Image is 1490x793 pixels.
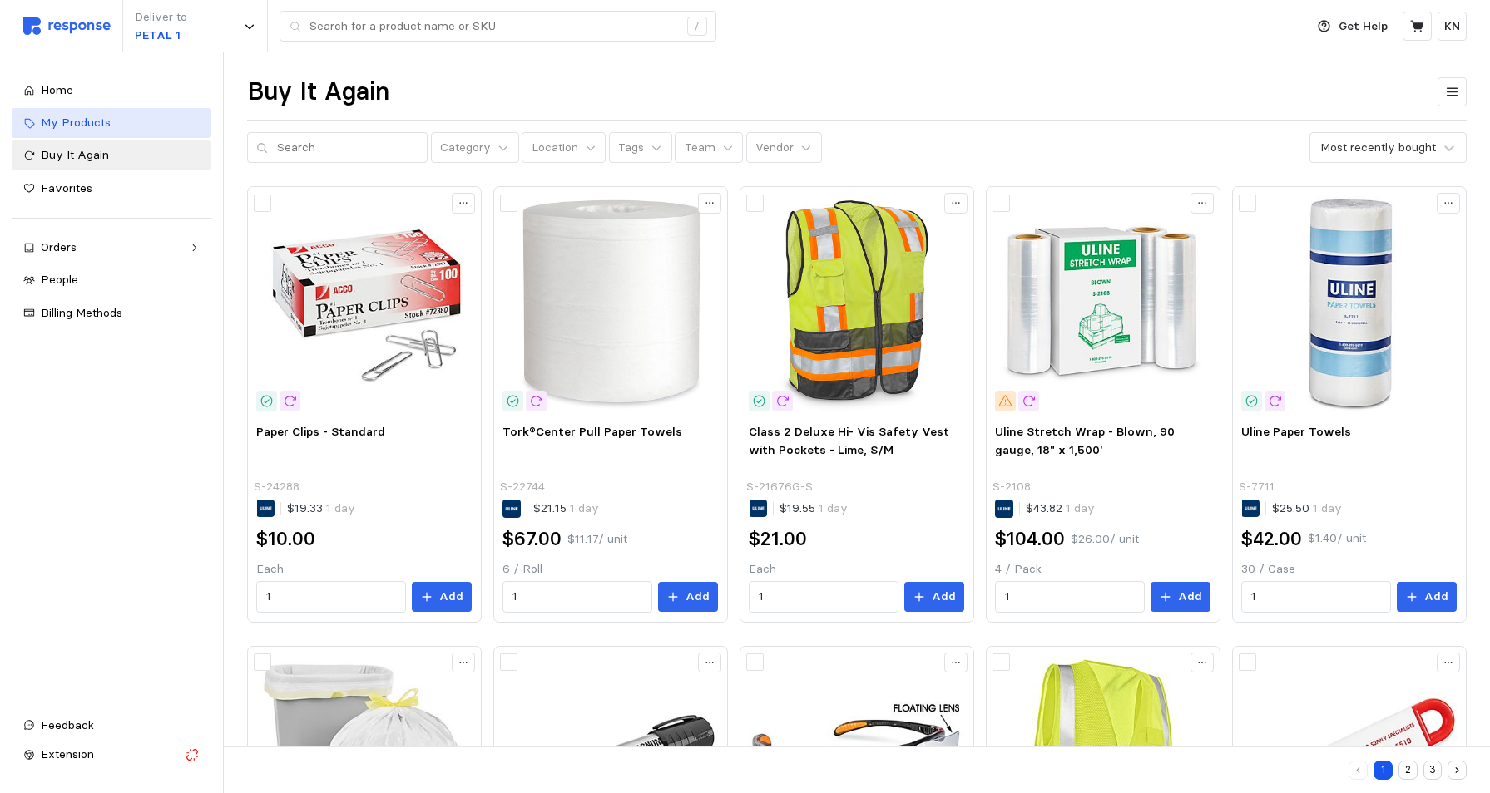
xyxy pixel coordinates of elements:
[755,139,794,157] p: Vendor
[41,180,92,195] span: Favorites
[502,196,718,411] img: S-22744
[1241,560,1457,579] p: 30 / Case
[512,582,643,612] input: Qty
[995,526,1065,552] h2: $104.00
[12,711,211,741] button: Feedback
[440,139,491,157] p: Category
[995,424,1175,457] span: Uline Stretch Wrap - Blown, 90 gauge, 18" x 1,500'
[41,746,94,761] span: Extension
[749,526,807,552] h2: $21.00
[41,717,94,732] span: Feedback
[1251,582,1382,612] input: Qty
[522,132,606,164] button: Location
[1339,17,1388,36] p: Get Help
[323,500,355,515] span: 1 day
[1026,500,1095,518] p: $43.82
[502,526,562,552] h2: $67.00
[1424,588,1448,606] p: Add
[1423,761,1443,780] button: 3
[759,582,889,612] input: Qty
[932,588,956,606] p: Add
[1071,530,1139,549] p: $26.00 / unit
[266,582,397,612] input: Qty
[1239,478,1275,496] p: S-7711
[12,265,211,295] a: People
[780,500,848,518] p: $19.55
[439,588,463,606] p: Add
[23,17,111,35] img: svg%3e
[815,500,848,515] span: 1 day
[675,132,743,164] button: Team
[1398,761,1418,780] button: 2
[532,139,578,157] p: Location
[904,582,964,612] button: Add
[309,12,678,42] input: Search for a product name or SKU
[1241,526,1302,552] h2: $42.00
[1308,529,1366,548] p: $1.40 / unit
[1241,196,1457,411] img: S-7711
[618,139,644,157] p: Tags
[1397,582,1457,612] button: Add
[12,76,211,106] a: Home
[12,233,211,263] a: Orders
[1005,582,1136,612] input: Qty
[1308,11,1398,42] button: Get Help
[1151,582,1210,612] button: Add
[247,76,389,108] h1: Buy It Again
[256,560,472,579] p: Each
[685,139,715,157] p: Team
[658,582,718,612] button: Add
[746,132,822,164] button: Vendor
[12,740,211,770] button: Extension
[256,526,315,552] h2: $10.00
[1320,139,1436,156] div: Most recently bought
[567,500,599,515] span: 1 day
[41,147,109,162] span: Buy It Again
[746,478,813,496] p: S-21676G-S
[749,424,949,457] span: Class 2 Deluxe Hi- Vis Safety Vest with Pockets - Lime, S/M
[135,8,187,27] p: Deliver to
[1438,12,1467,41] button: KN
[41,239,182,257] div: Orders
[41,115,111,130] span: My Products
[256,424,385,439] span: Paper Clips - Standard
[1374,761,1393,780] button: 1
[431,132,519,164] button: Category
[287,500,355,518] p: $19.33
[1272,500,1342,518] p: $25.50
[12,298,211,328] a: Billing Methods
[567,530,627,549] p: $11.17 / unit
[609,132,672,164] button: Tags
[41,305,122,320] span: Billing Methods
[993,478,1031,496] p: S-2108
[502,424,682,439] span: Tork®Center Pull Paper Towels
[1178,588,1202,606] p: Add
[749,196,964,411] img: S-21676G-S_US
[749,560,964,579] p: Each
[12,140,211,170] a: Buy It Again
[995,196,1210,411] img: S-2108
[135,27,187,45] p: PETAL 1
[254,478,299,496] p: S-24288
[12,108,211,138] a: My Products
[533,500,599,518] p: $21.15
[256,196,472,411] img: S-24288
[500,478,545,496] p: S-22744
[686,588,710,606] p: Add
[1062,500,1095,515] span: 1 day
[41,272,78,287] span: People
[687,17,707,37] div: /
[277,133,418,163] input: Search
[1241,424,1351,439] span: Uline Paper Towels
[12,174,211,204] a: Favorites
[502,560,718,579] p: 6 / Roll
[41,82,73,97] span: Home
[1444,17,1460,36] p: KN
[412,582,472,612] button: Add
[1309,500,1342,515] span: 1 day
[995,560,1210,579] p: 4 / Pack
